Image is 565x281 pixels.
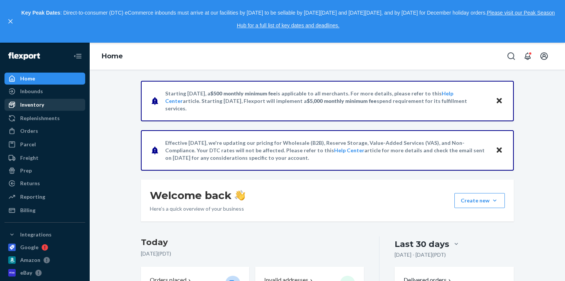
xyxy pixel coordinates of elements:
h3: Today [141,236,364,248]
p: Here’s a quick overview of your business [150,205,245,213]
button: Open account menu [537,49,552,64]
button: Create new [454,193,505,208]
div: Returns [20,180,40,187]
div: Last 30 days [395,238,449,250]
a: Freight [4,152,85,164]
div: Freight [20,154,38,162]
div: Billing [20,207,35,214]
div: Inventory [20,101,44,109]
div: Reporting [20,193,45,201]
div: eBay [20,269,32,277]
a: Orders [4,125,85,137]
div: Integrations [20,231,52,238]
button: Open notifications [520,49,535,64]
a: Help Center [334,147,364,153]
h1: Welcome back [150,189,245,202]
a: Google [4,241,85,253]
a: Inbounds [4,85,85,97]
div: Replenishments [20,114,60,122]
a: Reporting [4,191,85,203]
span: $500 monthly minimum fee [210,90,276,97]
div: Home [20,75,35,82]
button: Close Navigation [70,49,85,64]
a: Replenishments [4,112,85,124]
strong: Key Peak Dates [21,10,60,16]
img: Flexport logo [8,52,40,60]
button: Close [494,145,504,156]
a: Amazon [4,254,85,266]
a: Returns [4,177,85,189]
p: : Direct-to-consumer (DTC) eCommerce inbounds must arrive at our facilities by [DATE] to be sella... [18,7,558,32]
div: Parcel [20,141,36,148]
span: $5,000 monthly minimum fee [307,98,377,104]
div: Orders [20,127,38,135]
a: Billing [4,204,85,216]
button: close, [7,18,14,25]
p: [DATE] - [DATE] ( PDT ) [395,251,446,259]
a: Please visit our Peak Season Hub for a full list of key dates and deadlines. [237,10,555,28]
a: Prep [4,165,85,177]
span: Canlı destek [13,5,55,12]
img: hand-wave emoji [235,190,245,201]
a: Home [4,73,85,85]
button: Open Search Box [504,49,519,64]
a: Parcel [4,138,85,150]
p: [DATE] ( PDT ) [141,250,364,257]
p: Starting [DATE], a is applicable to all merchants. For more details, please refer to this article... [165,90,488,112]
div: Inbounds [20,88,43,95]
a: eBay [4,267,85,279]
ol: breadcrumbs [96,46,129,67]
div: Prep [20,167,32,174]
a: Home [102,52,123,60]
p: Effective [DATE], we're updating our pricing for Wholesale (B2B), Reserve Storage, Value-Added Se... [165,139,488,162]
div: Google [20,244,38,251]
button: Close [494,96,504,107]
div: Amazon [20,256,40,264]
button: Integrations [4,229,85,241]
a: Inventory [4,99,85,111]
